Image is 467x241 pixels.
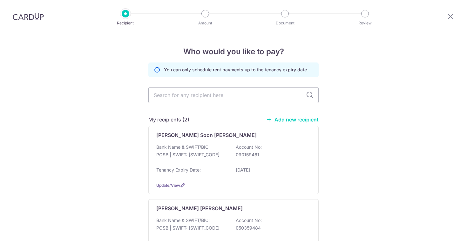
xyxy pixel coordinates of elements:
[13,13,44,20] img: CardUp
[156,205,243,212] p: [PERSON_NAME] [PERSON_NAME]
[236,144,262,150] p: Account No:
[236,167,307,173] p: [DATE]
[261,20,308,26] p: Document
[182,20,229,26] p: Amount
[148,116,189,123] h5: My recipients (2)
[102,20,149,26] p: Recipient
[148,46,319,57] h4: Who would you like to pay?
[236,217,262,224] p: Account No:
[164,67,308,73] p: You can only schedule rent payments up to the tenancy expiry date.
[236,152,307,158] p: 090159461
[156,144,210,150] p: Bank Name & SWIFT/BIC:
[156,152,227,158] p: POSB | SWIFT: [SWIFT_CODE]
[342,20,389,26] p: Review
[156,183,180,188] a: Update/View
[156,225,227,231] p: POSB | SWIFT: [SWIFT_CODE]
[156,217,210,224] p: Bank Name & SWIFT/BIC:
[156,167,201,173] p: Tenancy Expiry Date:
[266,116,319,123] a: Add new recipient
[156,131,257,139] p: [PERSON_NAME] Soon [PERSON_NAME]
[236,225,307,231] p: 050359484
[148,87,319,103] input: Search for any recipient here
